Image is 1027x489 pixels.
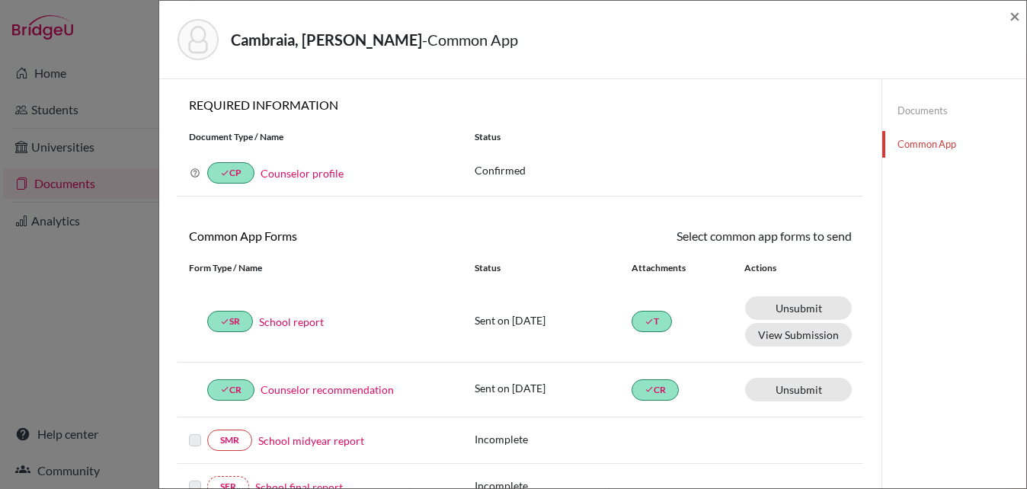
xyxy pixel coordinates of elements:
span: - Common App [422,30,518,49]
div: Actions [726,261,821,275]
a: Common App [882,130,1026,157]
a: Counselor profile [261,167,344,180]
div: Document Type / Name [178,130,463,144]
i: done [220,168,229,177]
a: doneSR [207,311,253,332]
button: View Submission [745,323,852,347]
a: Unsubmit [745,296,852,320]
a: doneCR [207,379,254,401]
span: × [1009,5,1020,27]
a: Unsubmit [745,378,852,401]
a: doneCR [632,379,679,401]
div: Select common app forms to send [520,227,863,245]
a: School midyear report [258,433,364,449]
strong: Cambraia, [PERSON_NAME] [231,30,422,49]
h6: Common App Forms [178,229,520,243]
a: SMR [207,430,252,451]
p: Sent on [DATE] [475,312,632,328]
div: Attachments [632,261,726,275]
a: doneT [632,311,672,332]
i: done [220,385,229,394]
button: Close [1009,7,1020,25]
h6: REQUIRED INFORMATION [178,97,863,112]
a: Counselor recommendation [261,382,394,398]
a: Documents [882,97,1026,124]
p: Confirmed [475,162,852,178]
div: Form Type / Name [178,261,463,275]
i: done [220,317,229,326]
a: School report [259,314,324,330]
div: Status [463,130,863,144]
p: Sent on [DATE] [475,380,632,396]
div: Status [475,261,632,275]
p: Incomplete [475,431,632,447]
i: done [645,317,654,326]
i: done [645,385,654,394]
a: doneCP [207,162,254,184]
